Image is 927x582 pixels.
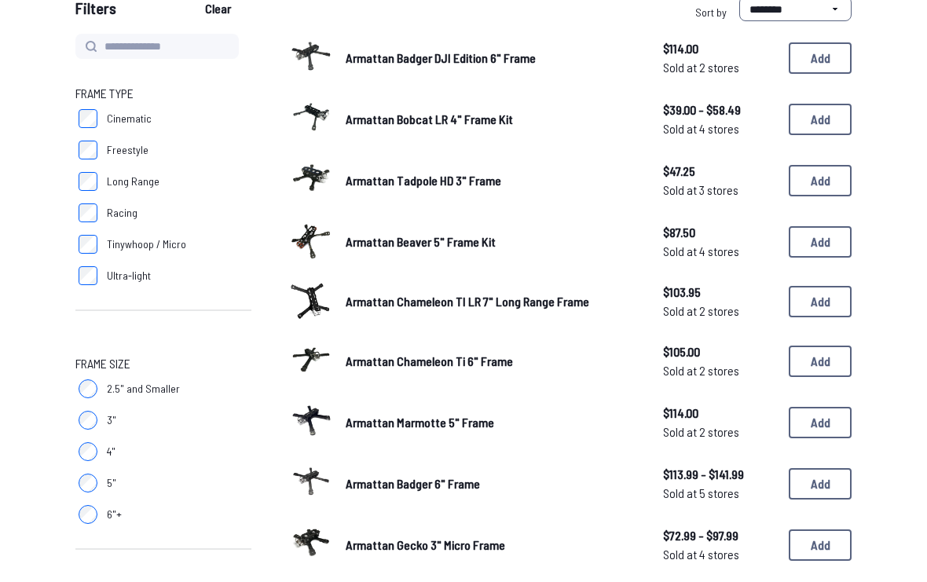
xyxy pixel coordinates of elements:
img: image [289,218,333,262]
span: Armattan Chameleon TI LR 7" Long Range Frame [346,294,589,309]
span: Armattan Gecko 3" Micro Frame [346,537,505,552]
span: Sold at 4 stores [663,545,776,564]
span: Frame Type [75,84,134,103]
span: Sold at 2 stores [663,361,776,380]
span: $103.95 [663,283,776,302]
span: 3" [107,412,116,428]
span: Sold at 2 stores [663,423,776,441]
button: Add [789,286,852,317]
a: image [289,218,333,266]
span: 4" [107,444,115,459]
img: image [289,282,333,320]
span: $114.00 [663,404,776,423]
img: image [289,398,333,442]
span: 2.5" and Smaller [107,381,180,397]
button: Add [789,529,852,561]
a: Armattan Chameleon Ti 6" Frame [346,352,638,371]
span: Racing [107,205,137,221]
button: Add [789,407,852,438]
span: $113.99 - $141.99 [663,465,776,484]
a: image [289,279,333,324]
input: 5" [79,474,97,492]
button: Add [789,346,852,377]
input: Ultra-light [79,266,97,285]
span: $39.00 - $58.49 [663,101,776,119]
span: Armattan Badger 6" Frame [346,476,480,491]
input: Freestyle [79,141,97,159]
input: 6"+ [79,505,97,524]
a: image [289,521,333,569]
span: $87.50 [663,223,776,242]
span: Armattan Badger DJI Edition 6" Frame [346,50,536,65]
span: Armattan Chameleon Ti 6" Frame [346,353,513,368]
input: Tinywhoop / Micro [79,235,97,254]
button: Add [789,468,852,500]
span: Cinematic [107,111,152,126]
span: $105.00 [663,342,776,361]
span: 6"+ [107,507,122,522]
img: image [289,95,333,139]
input: 3" [79,411,97,430]
span: Ultra-light [107,268,151,284]
a: Armattan Bobcat LR 4" Frame Kit [346,110,638,129]
a: Armattan Badger 6" Frame [346,474,638,493]
span: Sold at 4 stores [663,119,776,138]
img: image [289,337,333,381]
span: $72.99 - $97.99 [663,526,776,545]
a: Armattan Tadpole HD 3" Frame [346,171,638,190]
button: Add [789,226,852,258]
input: 4" [79,442,97,461]
img: image [289,521,333,565]
span: Armattan Marmotte 5" Frame [346,415,494,430]
span: 5" [107,475,116,491]
input: Cinematic [79,109,97,128]
span: Frame Size [75,354,130,373]
span: Sold at 5 stores [663,484,776,503]
button: Add [789,104,852,135]
span: Armattan Beaver 5" Frame Kit [346,234,496,249]
img: image [289,459,333,503]
span: Sort by [695,5,727,19]
span: Sold at 3 stores [663,181,776,199]
input: 2.5" and Smaller [79,379,97,398]
input: Long Range [79,172,97,191]
span: Armattan Tadpole HD 3" Frame [346,173,501,188]
a: image [289,34,333,82]
span: Sold at 4 stores [663,242,776,261]
span: Sold at 2 stores [663,58,776,77]
a: Armattan Marmotte 5" Frame [346,413,638,432]
input: Racing [79,203,97,222]
a: Armattan Beaver 5" Frame Kit [346,232,638,251]
a: image [289,459,333,508]
span: Tinywhoop / Micro [107,236,186,252]
span: $114.00 [663,39,776,58]
span: Armattan Bobcat LR 4" Frame Kit [346,112,513,126]
button: Add [789,42,852,74]
button: Add [789,165,852,196]
a: Armattan Chameleon TI LR 7" Long Range Frame [346,292,638,311]
span: Long Range [107,174,159,189]
a: image [289,398,333,447]
img: image [289,34,333,78]
a: image [289,156,333,205]
a: Armattan Gecko 3" Micro Frame [346,536,638,555]
a: Armattan Badger DJI Edition 6" Frame [346,49,638,68]
img: image [289,156,333,200]
span: Freestyle [107,142,148,158]
a: image [289,95,333,144]
a: image [289,337,333,386]
span: Sold at 2 stores [663,302,776,320]
span: $47.25 [663,162,776,181]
